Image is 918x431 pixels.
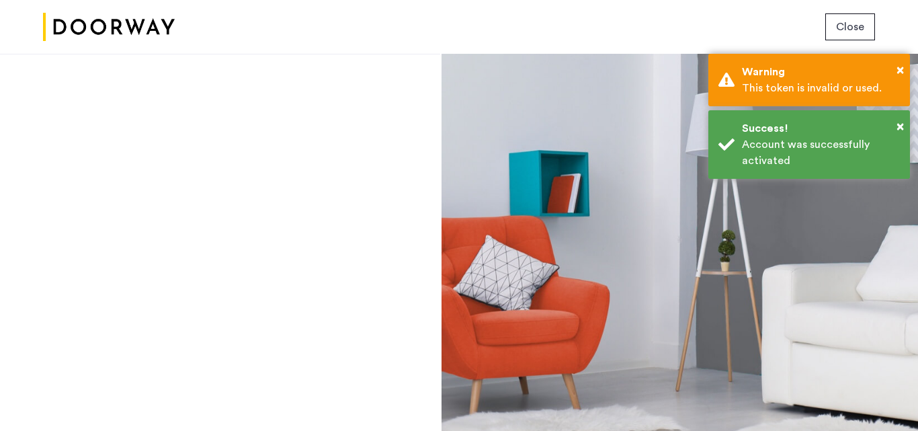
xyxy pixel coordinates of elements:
div: This token is invalid or used. [742,80,900,96]
span: × [896,63,904,77]
div: Account was successfully activated [742,136,900,169]
div: Success! [742,120,900,136]
button: Close [896,60,904,80]
span: × [896,120,904,133]
img: logo [43,2,175,52]
span: Close [836,19,864,35]
button: Close [896,116,904,136]
button: button [825,13,875,40]
div: Warning [742,64,900,80]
